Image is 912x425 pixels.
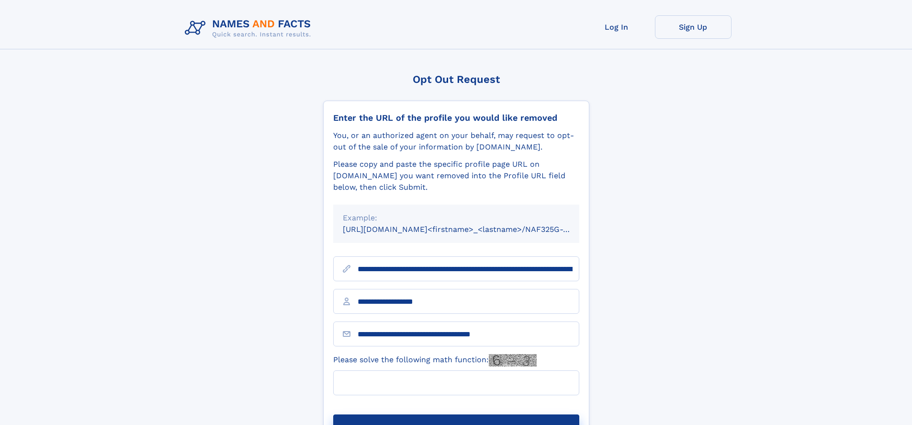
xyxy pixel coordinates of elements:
[343,212,570,224] div: Example:
[343,225,597,234] small: [URL][DOMAIN_NAME]<firstname>_<lastname>/NAF325G-xxxxxxxx
[333,130,579,153] div: You, or an authorized agent on your behalf, may request to opt-out of the sale of your informatio...
[333,159,579,193] div: Please copy and paste the specific profile page URL on [DOMAIN_NAME] you want removed into the Pr...
[333,354,537,367] label: Please solve the following math function:
[655,15,732,39] a: Sign Up
[578,15,655,39] a: Log In
[181,15,319,41] img: Logo Names and Facts
[333,113,579,123] div: Enter the URL of the profile you would like removed
[323,73,589,85] div: Opt Out Request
